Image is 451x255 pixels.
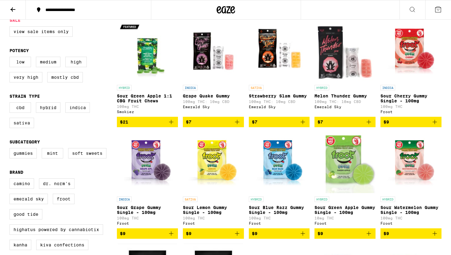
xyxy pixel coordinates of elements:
[380,117,441,127] button: Add to bag
[10,209,42,219] label: Good Tide
[10,178,34,189] label: Camino
[47,72,83,82] label: Mostly CBD
[10,72,42,82] label: Very High
[36,102,60,113] label: Hybrid
[10,48,29,53] legend: Potency
[183,221,244,225] div: Froot
[314,216,376,220] p: 10mg THC
[183,117,244,127] button: Add to bag
[10,224,103,235] label: Highatus Powered by Cannabiotix
[10,57,31,67] label: Low
[65,102,90,113] label: Indica
[314,205,376,215] p: Sour Green Apple Gummy Single - 100mg
[314,228,376,239] button: Add to bag
[10,194,48,204] label: Emerald Sky
[380,21,441,117] a: Open page for Sour Cherry Gummy Single - 100mg from Froot
[249,93,310,98] p: Strawberry Slam Gummy
[53,194,75,204] label: Froot
[117,105,178,108] p: 100mg THC
[10,102,31,113] label: CBD
[4,4,44,9] span: Hi. Need any help?
[10,139,40,144] legend: Subcategory
[42,148,63,158] label: Mint
[183,93,244,98] p: Grape Quake Gummy
[183,85,198,90] p: INDICA
[117,228,178,239] button: Add to bag
[318,120,323,124] span: $7
[249,117,310,127] button: Add to bag
[252,231,257,236] span: $9
[249,221,310,225] div: Froot
[249,100,310,104] p: 100mg THC: 10mg CBD
[314,93,376,98] p: Melon Thunder Gummy
[380,196,395,202] p: HYBRID
[117,21,178,117] a: Open page for Sour Green Apple 1:1 CBG Fruit Chews from Smokiez
[380,228,441,239] button: Add to bag
[186,120,191,124] span: $7
[183,100,244,104] p: 100mg THC: 10mg CBD
[314,221,376,225] div: Froot
[120,231,125,236] span: $9
[10,118,34,128] label: Sativa
[380,110,441,114] div: Froot
[117,110,178,114] div: Smokiez
[186,231,191,236] span: $9
[249,216,310,220] p: 100mg THC
[314,117,376,127] button: Add to bag
[68,148,106,158] label: Soft Sweets
[380,21,441,82] img: Froot - Sour Cherry Gummy Single - 100mg
[249,105,310,109] div: Emerald Sky
[117,85,132,90] p: HYBRID
[380,105,441,108] p: 100mg THC
[380,93,441,103] p: Sour Cherry Gummy Single - 100mg
[10,18,21,23] legend: Sale
[183,228,244,239] button: Add to bag
[380,132,441,228] a: Open page for Sour Watermelon Gummy Single - 100mg from Froot
[249,196,264,202] p: HYBRID
[314,85,329,90] p: HYBRID
[10,170,23,175] legend: Brand
[380,205,441,215] p: Sour Watermelon Gummy Single - 100mg
[314,21,376,82] img: Emerald Sky - Melon Thunder Gummy
[384,231,389,236] span: $9
[183,216,244,220] p: 100mg THC
[39,178,75,189] label: Dr. Norm's
[318,231,323,236] span: $9
[10,94,40,99] legend: Strain Type
[117,93,178,103] p: Sour Green Apple 1:1 CBG Fruit Chews
[314,132,376,193] img: Froot - Sour Green Apple Gummy Single - 100mg
[183,132,244,193] img: Froot - Sour Lemon Gummy Single - 100mg
[117,216,178,220] p: 100mg THC
[117,196,132,202] p: INDICA
[117,221,178,225] div: Froot
[380,85,395,90] p: INDICA
[183,105,244,109] div: Emerald Sky
[380,132,441,193] img: Froot - Sour Watermelon Gummy Single - 100mg
[183,21,244,82] img: Emerald Sky - Grape Quake Gummy
[380,216,441,220] p: 100mg THC
[65,57,87,67] label: High
[183,205,244,215] p: Sour Lemon Gummy Single - 100mg
[249,132,310,193] img: Froot - Sour Blue Razz Gummy Single - 100mg
[183,132,244,228] a: Open page for Sour Lemon Gummy Single - 100mg from Froot
[10,148,37,158] label: Gummies
[314,100,376,104] p: 100mg THC: 10mg CBD
[36,240,88,250] label: Kiva Confections
[314,105,376,109] div: Emerald Sky
[10,240,31,250] label: Kanha
[384,120,389,124] span: $9
[117,132,178,228] a: Open page for Sour Grape Gummy Single - 100mg from Froot
[249,85,264,90] p: SATIVA
[117,117,178,127] button: Add to bag
[117,21,178,82] img: Smokiez - Sour Green Apple 1:1 CBG Fruit Chews
[380,221,441,225] div: Froot
[249,205,310,215] p: Sour Blue Razz Gummy Single - 100mg
[252,120,257,124] span: $7
[314,196,329,202] p: HYBRID
[249,21,310,117] a: Open page for Strawberry Slam Gummy from Emerald Sky
[120,120,128,124] span: $21
[183,196,198,202] p: SATIVA
[249,228,310,239] button: Add to bag
[249,21,310,82] img: Emerald Sky - Strawberry Slam Gummy
[10,26,73,37] label: View Sale Items Only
